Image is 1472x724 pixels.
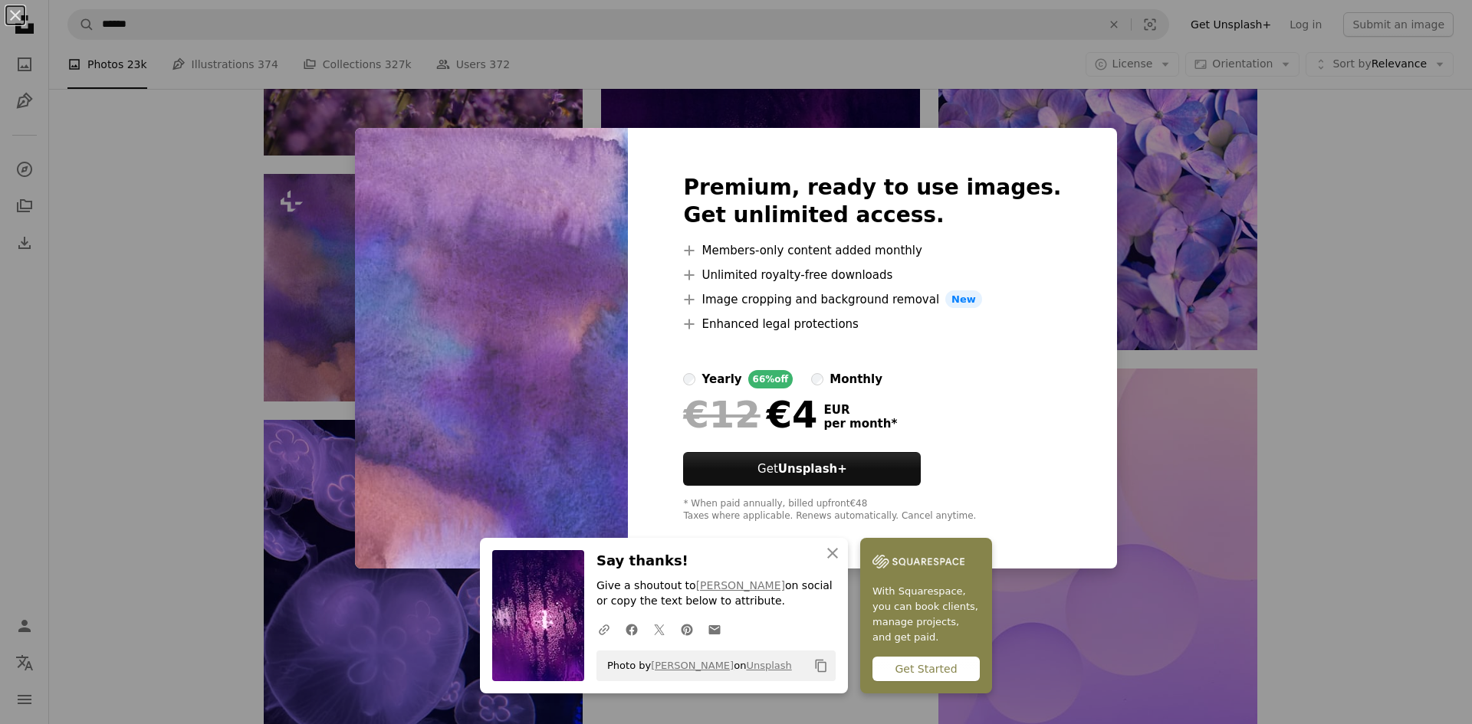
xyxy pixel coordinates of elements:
[811,373,823,385] input: monthly
[872,550,964,573] img: file-1747939142011-51e5cc87e3c9
[683,174,1061,229] h2: Premium, ready to use images. Get unlimited access.
[830,370,882,388] div: monthly
[673,614,701,644] a: Share on Pinterest
[618,614,646,644] a: Share on Facebook
[860,538,992,693] a: With Squarespace, you can book clients, manage projects, and get paid.Get Started
[872,584,980,645] span: With Squarespace, you can book clients, manage projects, and get paid.
[683,395,760,434] span: €12
[600,654,792,678] span: Photo by on
[808,653,834,679] button: Copy to clipboard
[945,290,982,309] span: New
[683,266,1061,284] li: Unlimited royalty-free downloads
[823,403,897,417] span: EUR
[872,657,980,681] div: Get Started
[696,579,785,591] a: [PERSON_NAME]
[683,290,1061,309] li: Image cropping and background removal
[823,417,897,431] span: per month *
[701,370,741,388] div: yearly
[683,241,1061,260] li: Members-only content added monthly
[683,452,921,486] button: GetUnsplash+
[683,373,695,385] input: yearly66%off
[355,128,628,569] img: premium_photo-1668367779014-4a0073f7c04a
[651,660,734,671] a: [PERSON_NAME]
[778,462,847,476] strong: Unsplash+
[701,614,728,644] a: Share over email
[683,498,1061,523] div: * When paid annually, billed upfront €48 Taxes where applicable. Renews automatically. Cancel any...
[748,370,793,388] div: 66% off
[683,395,817,434] div: €4
[683,315,1061,333] li: Enhanced legal protections
[746,660,791,671] a: Unsplash
[646,614,673,644] a: Share on Twitter
[596,550,836,572] h3: Say thanks!
[596,578,836,609] p: Give a shoutout to on social or copy the text below to attribute.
